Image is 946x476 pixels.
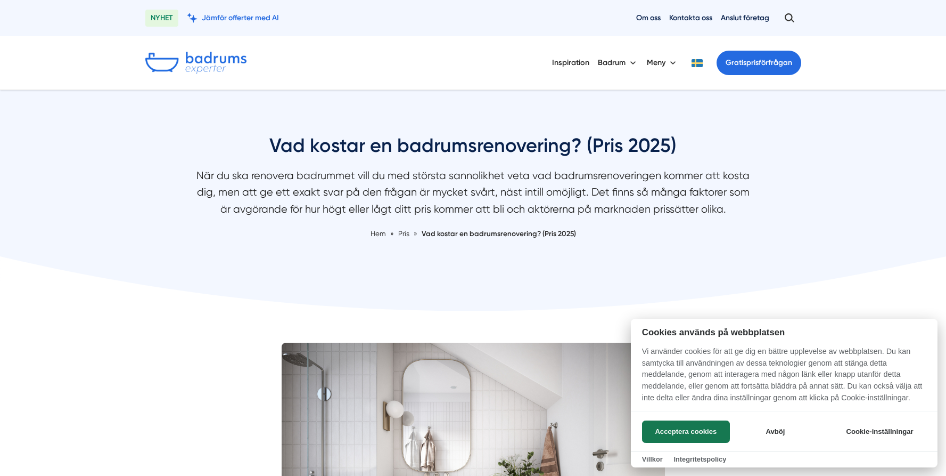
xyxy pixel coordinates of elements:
button: Acceptera cookies [642,421,730,443]
button: Cookie-inställningar [833,421,926,443]
a: Villkor [642,455,663,463]
p: Vi använder cookies för att ge dig en bättre upplevelse av webbplatsen. Du kan samtycka till anvä... [631,346,937,411]
h2: Cookies används på webbplatsen [631,327,937,337]
button: Avböj [733,421,818,443]
a: Integritetspolicy [673,455,726,463]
